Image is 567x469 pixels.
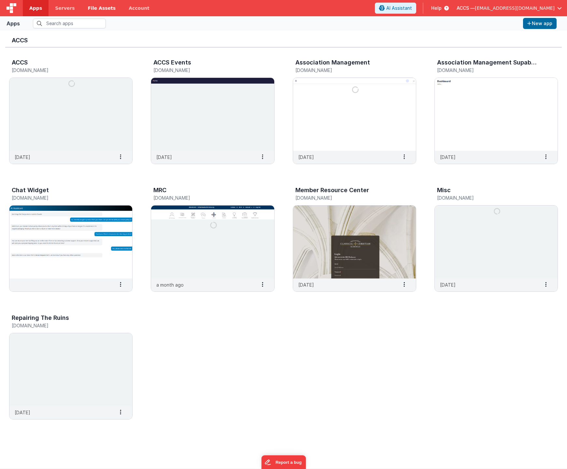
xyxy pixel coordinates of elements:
[437,187,451,193] h3: Misc
[12,68,116,73] h5: [DOMAIN_NAME]
[437,68,542,73] h5: [DOMAIN_NAME]
[12,315,69,321] h3: Repairing The Ruins
[12,37,555,44] h3: ACCS
[88,5,116,11] span: File Assets
[457,5,475,11] span: ACCS —
[298,281,314,288] p: [DATE]
[523,18,557,29] button: New app
[55,5,75,11] span: Servers
[29,5,42,11] span: Apps
[33,19,106,28] input: Search apps
[7,20,20,27] div: Apps
[375,3,416,14] button: AI Assistant
[295,68,400,73] h5: [DOMAIN_NAME]
[12,195,116,200] h5: [DOMAIN_NAME]
[15,409,30,416] p: [DATE]
[386,5,412,11] span: AI Assistant
[153,59,191,66] h3: ACCS Events
[437,195,542,200] h5: [DOMAIN_NAME]
[295,187,369,193] h3: Member Resource Center
[261,455,306,469] iframe: Marker.io feedback button
[431,5,442,11] span: Help
[437,59,540,66] h3: Association Management Supabase Test
[156,154,172,161] p: [DATE]
[12,59,28,66] h3: ACCS
[440,154,456,161] p: [DATE]
[153,68,258,73] h5: [DOMAIN_NAME]
[12,187,49,193] h3: Chat Widget
[295,195,400,200] h5: [DOMAIN_NAME]
[440,281,456,288] p: [DATE]
[298,154,314,161] p: [DATE]
[12,323,116,328] h5: [DOMAIN_NAME]
[153,187,166,193] h3: MRC
[475,5,555,11] span: [EMAIL_ADDRESS][DOMAIN_NAME]
[153,195,258,200] h5: [DOMAIN_NAME]
[295,59,370,66] h3: Association Management
[457,5,562,11] button: ACCS — [EMAIL_ADDRESS][DOMAIN_NAME]
[15,154,30,161] p: [DATE]
[156,281,184,288] p: a month ago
